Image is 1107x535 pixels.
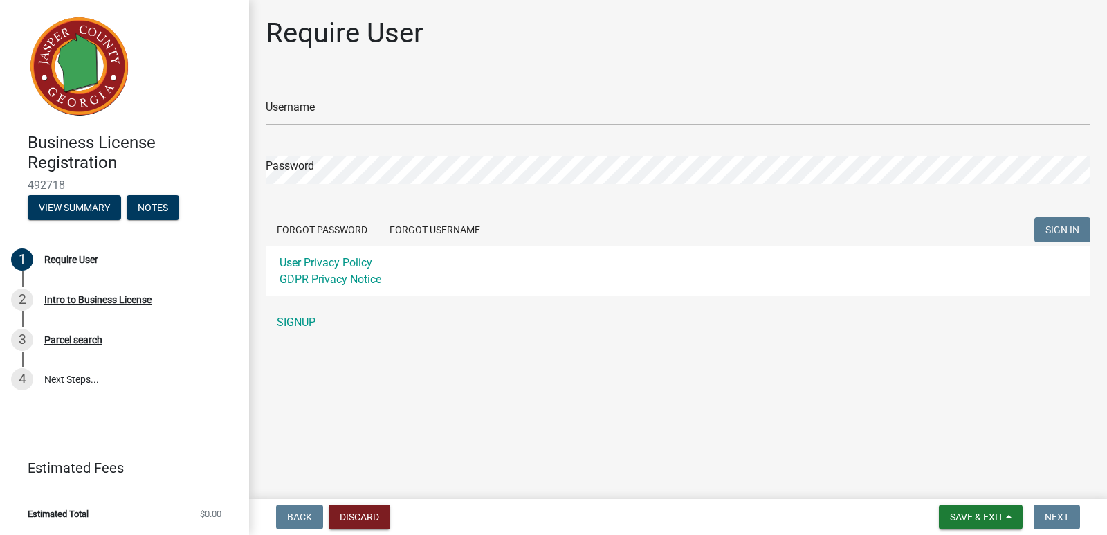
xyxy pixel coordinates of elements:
span: Estimated Total [28,509,89,518]
span: 492718 [28,179,221,192]
span: Next [1045,511,1069,523]
wm-modal-confirm: Notes [127,203,179,214]
img: Jasper County, Georgia [28,15,131,118]
button: View Summary [28,195,121,220]
span: $0.00 [200,509,221,518]
button: Back [276,505,323,529]
div: Intro to Business License [44,295,152,305]
div: 4 [11,368,33,390]
h1: Require User [266,17,423,50]
a: User Privacy Policy [280,256,372,269]
div: 3 [11,329,33,351]
h4: Business License Registration [28,133,238,173]
button: Forgot Username [378,217,491,242]
button: Discard [329,505,390,529]
span: Back [287,511,312,523]
button: Next [1034,505,1080,529]
span: Save & Exit [950,511,1003,523]
button: Forgot Password [266,217,378,242]
a: SIGNUP [266,309,1090,336]
div: 2 [11,289,33,311]
button: Notes [127,195,179,220]
span: SIGN IN [1045,224,1079,235]
a: GDPR Privacy Notice [280,273,381,286]
div: Require User [44,255,98,264]
div: Parcel search [44,335,102,345]
button: Save & Exit [939,505,1023,529]
button: SIGN IN [1034,217,1090,242]
a: Estimated Fees [11,454,227,482]
wm-modal-confirm: Summary [28,203,121,214]
div: 1 [11,248,33,271]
